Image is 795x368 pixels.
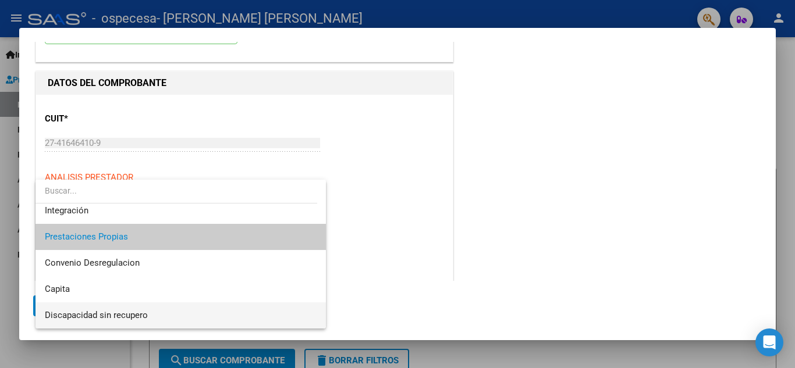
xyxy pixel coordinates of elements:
span: Prestaciones Propias [45,231,128,242]
span: Convenio Desregulacion [45,258,140,268]
div: Open Intercom Messenger [755,328,783,356]
span: Discapacidad sin recupero [45,310,148,320]
span: Capita [45,284,70,294]
span: Integración [45,205,88,216]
